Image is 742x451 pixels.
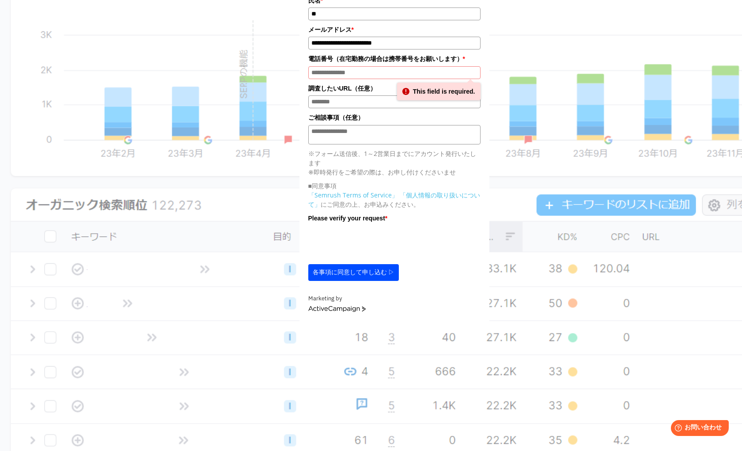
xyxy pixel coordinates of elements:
label: 電話番号（在宅勤務の場合は携帯番号をお願いします） [308,54,481,64]
label: 調査したいURL（任意） [308,83,481,93]
iframe: Help widget launcher [663,417,732,441]
label: メールアドレス [308,25,481,34]
p: ※フォーム送信後、1～2営業日までにアカウント発行いたします ※即時発行をご希望の際は、お申し付けくださいませ [308,149,481,177]
a: 「個人情報の取り扱いについて」 [308,191,480,208]
a: 「Semrush Terms of Service」 [308,191,398,199]
p: ■同意事項 [308,181,481,190]
div: This field is required. [397,83,481,100]
div: Marketing by [308,294,481,303]
p: にご同意の上、お申込みください。 [308,190,481,209]
label: Please verify your request [308,213,481,223]
button: 各事項に同意して申し込む ▷ [308,264,399,281]
iframe: reCAPTCHA [308,225,443,260]
label: ご相談事項（任意） [308,113,481,122]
